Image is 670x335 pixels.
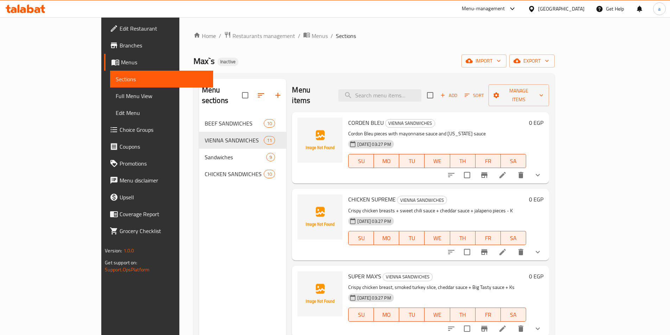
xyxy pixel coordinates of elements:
span: 9 [267,154,275,161]
button: MO [374,154,399,168]
span: 11 [264,137,275,144]
div: [GEOGRAPHIC_DATA] [538,5,585,13]
span: Restaurants management [232,32,295,40]
img: SUPER MAX'S [298,271,343,316]
a: Edit menu item [498,324,507,333]
div: items [264,136,275,144]
span: VIENNA SANDWICHES [383,273,432,281]
div: VIENNA SANDWICHES [385,119,435,128]
a: Edit menu item [498,171,507,179]
button: FR [476,231,501,245]
p: Crispy chicken breasts + sweet chili sauce + cheddar sauce + jalapeno pieces - K [348,206,526,215]
span: SA [504,310,523,320]
input: search [338,89,421,102]
span: Full Menu View [116,92,208,100]
button: Sort [463,90,486,101]
div: Inactive [217,58,238,66]
button: Branch-specific-item [476,244,493,260]
div: items [264,119,275,128]
button: WE [425,154,450,168]
span: 10 [264,171,275,178]
span: TH [453,310,473,320]
li: / [298,32,300,40]
button: export [509,54,555,67]
div: items [266,153,275,161]
span: SA [504,156,523,166]
div: BEEF SANDWICHES [205,119,264,128]
span: SU [351,233,371,243]
a: Full Menu View [110,88,213,104]
span: Version: [105,246,122,255]
span: SA [504,233,523,243]
div: VIENNA SANDWICHES [205,136,264,144]
span: Manage items [494,86,543,104]
h6: 0 EGP [529,271,543,281]
button: Add section [269,87,286,104]
span: Coupons [120,142,208,151]
span: TU [402,233,422,243]
button: delete [512,167,529,183]
span: CHICKEN SUPREME [348,194,396,205]
div: VIENNA SANDWICHES [397,196,447,204]
button: import [461,54,506,67]
span: Choice Groups [120,125,208,134]
span: [DATE] 03:27 PM [355,141,394,148]
li: / [219,32,221,40]
span: import [467,57,501,65]
a: Edit Menu [110,104,213,121]
span: Grocery Checklist [120,227,208,235]
a: Coupons [104,138,213,155]
span: Upsell [120,193,208,201]
a: Edit Restaurant [104,20,213,37]
button: Manage items [489,84,549,106]
button: SU [348,231,374,245]
li: / [331,32,333,40]
nav: breadcrumb [193,31,555,40]
span: Menus [121,58,208,66]
button: SA [501,154,526,168]
span: VIENNA SANDWICHES [397,196,447,204]
a: Menus [303,31,328,40]
a: Menus [104,54,213,71]
span: TU [402,310,422,320]
a: Edit menu item [498,248,507,256]
a: Menu disclaimer [104,172,213,189]
span: Add [439,91,458,99]
img: CORDEN BLEU [298,118,343,163]
svg: Show Choices [534,171,542,179]
span: TH [453,156,473,166]
span: SU [351,156,371,166]
span: Inactive [217,59,238,65]
span: Sections [116,75,208,83]
span: Edit Menu [116,109,208,117]
button: TH [450,231,476,245]
span: Max`s [193,53,215,69]
button: delete [512,244,529,260]
button: show more [529,244,546,260]
span: TH [453,233,473,243]
span: Promotions [120,159,208,168]
a: Sections [110,71,213,88]
span: TU [402,156,422,166]
button: WE [425,231,450,245]
a: Upsell [104,189,213,206]
div: Sandwiches [205,153,267,161]
span: WE [427,310,447,320]
a: Branches [104,37,213,54]
button: WE [425,308,450,322]
span: CHICKEN SANDWICHES [205,170,264,178]
button: Add [438,90,460,101]
p: Crispy chicken breast, smoked turkey slice, cheddar sauce + Big Tasty sauce + Ks [348,283,526,292]
span: Coverage Report [120,210,208,218]
button: SA [501,231,526,245]
div: items [264,170,275,178]
button: FR [476,154,501,168]
span: FR [478,233,498,243]
span: WE [427,233,447,243]
span: Branches [120,41,208,50]
h6: 0 EGP [529,118,543,128]
span: [DATE] 03:27 PM [355,218,394,225]
span: Select section [423,88,438,103]
h2: Menu sections [202,85,242,106]
div: VIENNA SANDWICHES11 [199,132,287,149]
